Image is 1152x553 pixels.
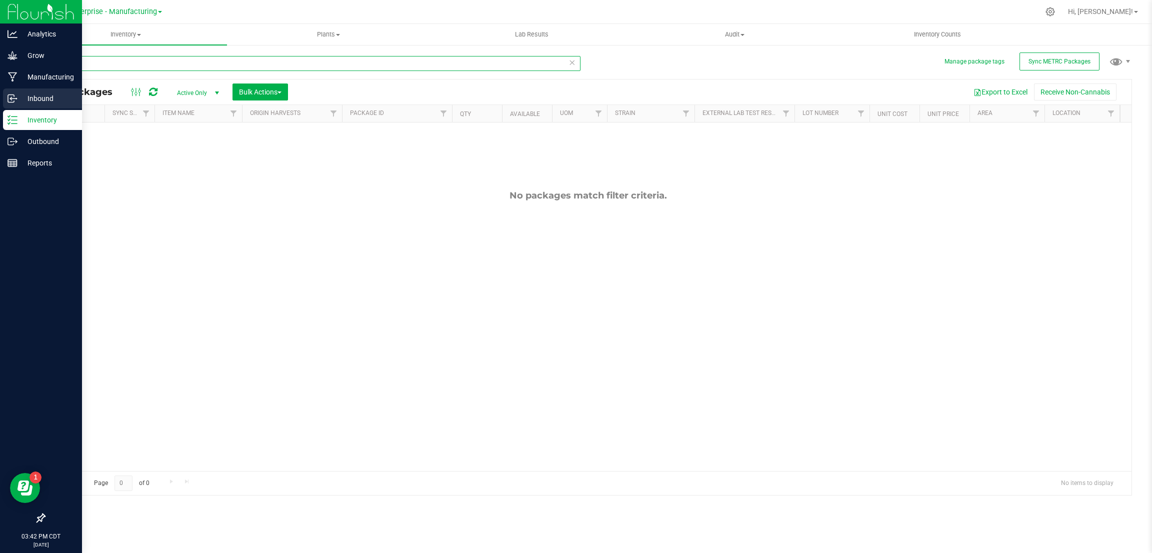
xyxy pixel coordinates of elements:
a: Filter [778,105,794,122]
span: Page of 0 [85,475,157,491]
inline-svg: Inventory [7,115,17,125]
inline-svg: Outbound [7,136,17,146]
a: Lot Number [802,109,838,116]
a: Filter [1028,105,1044,122]
span: Plants [227,30,429,39]
button: Receive Non-Cannabis [1034,83,1116,100]
p: Manufacturing [17,71,77,83]
button: Export to Excel [967,83,1034,100]
span: Bulk Actions [239,88,281,96]
a: Item Name [162,109,194,116]
inline-svg: Manufacturing [7,72,17,82]
a: Filter [138,105,154,122]
a: Location [1052,109,1080,116]
a: UOM [560,109,573,116]
p: 03:42 PM CDT [4,532,77,541]
p: Grow [17,49,77,61]
a: External Lab Test Result [702,109,781,116]
div: No packages match filter criteria. [44,190,1131,201]
inline-svg: Reports [7,158,17,168]
p: Inbound [17,92,77,104]
iframe: Resource center unread badge [29,471,41,483]
span: Lab Results [501,30,562,39]
input: Search Package ID, Item Name, SKU, Lot or Part Number... [44,56,580,71]
span: Vertical Enterprise - Manufacturing [42,7,157,16]
a: Inventory Counts [836,24,1039,45]
p: [DATE] [4,541,77,548]
span: Inventory Counts [900,30,974,39]
p: Inventory [17,114,77,126]
a: Filter [225,105,242,122]
div: Manage settings [1044,7,1056,16]
span: Inventory [24,30,227,39]
p: Outbound [17,135,77,147]
a: Filter [590,105,607,122]
a: Area [977,109,992,116]
a: Filter [678,105,694,122]
p: Analytics [17,28,77,40]
span: No items to display [1053,475,1121,490]
a: Strain [615,109,635,116]
a: Lab Results [430,24,633,45]
a: Inventory [24,24,227,45]
a: Filter [325,105,342,122]
a: Filter [435,105,452,122]
a: Qty [460,110,471,117]
p: Reports [17,157,77,169]
a: Filter [853,105,869,122]
a: Origin Harvests [250,109,300,116]
a: Unit Cost [877,110,907,117]
a: Available [510,110,540,117]
span: Hi, [PERSON_NAME]! [1068,7,1133,15]
span: Clear [568,56,575,69]
span: Sync METRC Packages [1028,58,1090,65]
button: Bulk Actions [232,83,288,100]
span: All Packages [52,86,122,97]
a: Plants [227,24,430,45]
a: Package ID [350,109,384,116]
a: Sync Status [112,109,151,116]
inline-svg: Inbound [7,93,17,103]
inline-svg: Grow [7,50,17,60]
a: Filter [1103,105,1119,122]
a: Unit Price [927,110,959,117]
a: Audit [633,24,836,45]
iframe: Resource center [10,473,40,503]
span: Audit [633,30,835,39]
inline-svg: Analytics [7,29,17,39]
button: Manage package tags [944,57,1004,66]
button: Sync METRC Packages [1019,52,1099,70]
